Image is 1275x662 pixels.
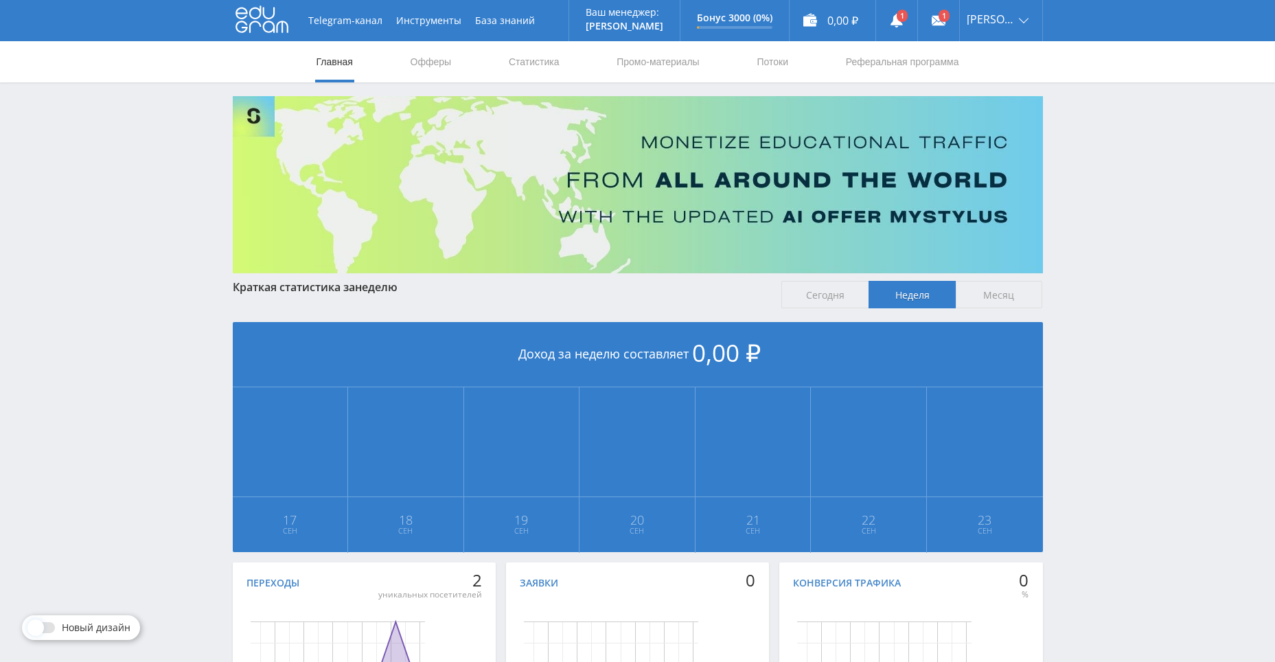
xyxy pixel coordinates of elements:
span: 21 [696,514,810,525]
div: 0 [1019,571,1029,590]
span: 17 [233,514,347,525]
p: [PERSON_NAME] [586,21,663,32]
a: Реферальная программа [845,41,961,82]
a: Промо-материалы [615,41,700,82]
span: Сен [465,525,579,536]
div: Заявки [520,578,558,589]
a: Офферы [409,41,453,82]
div: Переходы [246,578,299,589]
p: Бонус 3000 (0%) [697,12,772,23]
span: Новый дизайн [62,622,130,633]
span: 22 [812,514,926,525]
span: Неделя [869,281,956,308]
span: 19 [465,514,579,525]
div: 0 [746,571,755,590]
span: 18 [349,514,463,525]
span: Сен [812,525,926,536]
span: 20 [580,514,694,525]
span: Сегодня [781,281,869,308]
img: Banner [233,96,1043,273]
div: Конверсия трафика [793,578,901,589]
a: Статистика [507,41,561,82]
div: Краткая статистика за [233,281,768,293]
p: Ваш менеджер: [586,7,663,18]
span: Сен [349,525,463,536]
div: Доход за неделю составляет [233,322,1043,387]
div: 2 [378,571,482,590]
span: Сен [580,525,694,536]
span: 23 [928,514,1042,525]
span: Месяц [956,281,1043,308]
span: [PERSON_NAME] [967,14,1015,25]
div: % [1019,589,1029,600]
span: Сен [233,525,347,536]
span: неделю [355,279,398,295]
a: Главная [315,41,354,82]
span: 0,00 ₽ [692,336,761,369]
a: Потоки [755,41,790,82]
div: уникальных посетителей [378,589,482,600]
span: Сен [696,525,810,536]
span: Сен [928,525,1042,536]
